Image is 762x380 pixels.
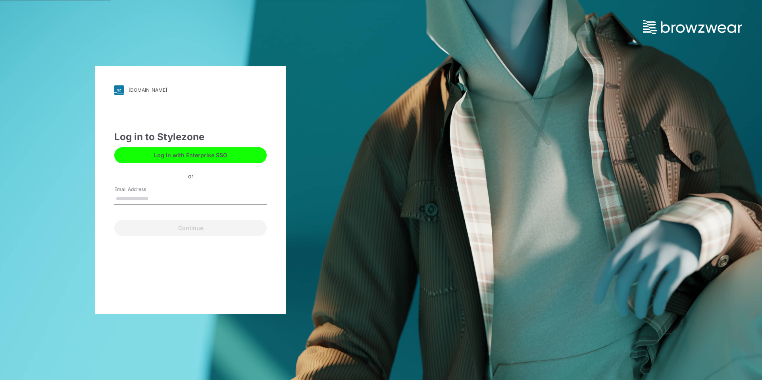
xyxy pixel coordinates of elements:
[643,20,742,34] img: browzwear-logo.73288ffb.svg
[114,85,124,95] img: svg+xml;base64,PHN2ZyB3aWR0aD0iMjgiIGhlaWdodD0iMjgiIHZpZXdCb3g9IjAgMCAyOCAyOCIgZmlsbD0ibm9uZSIgeG...
[182,172,200,180] div: or
[114,186,170,193] label: Email Address
[114,85,267,95] a: [DOMAIN_NAME]
[129,87,167,93] div: [DOMAIN_NAME]
[114,147,267,163] button: Log in with Enterprise SSO
[114,130,267,144] div: Log in to Stylezone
